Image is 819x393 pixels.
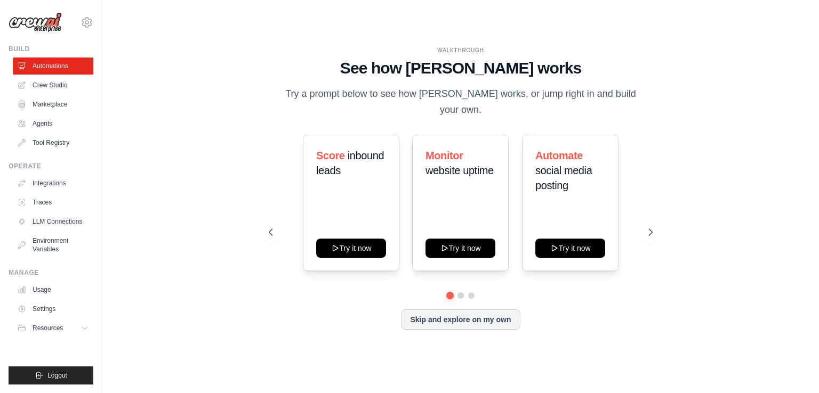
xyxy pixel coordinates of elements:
h1: See how [PERSON_NAME] works [269,59,653,78]
span: inbound leads [316,150,384,176]
span: Logout [47,371,67,380]
button: Try it now [425,239,495,258]
a: Usage [13,281,93,298]
button: Skip and explore on my own [401,309,520,330]
div: Manage [9,268,93,277]
a: Integrations [13,175,93,192]
div: Build [9,45,93,53]
a: Automations [13,58,93,75]
a: LLM Connections [13,213,93,230]
span: Monitor [425,150,463,161]
a: Tool Registry [13,134,93,151]
span: Automate [535,150,583,161]
a: Marketplace [13,96,93,113]
div: Operate [9,162,93,170]
button: Try it now [316,239,386,258]
button: Logout [9,366,93,384]
p: Try a prompt below to see how [PERSON_NAME] works, or jump right in and build your own. [282,86,640,118]
a: Agents [13,115,93,132]
a: Traces [13,194,93,211]
span: social media posting [535,165,592,191]
span: Resources [33,324,63,332]
a: Crew Studio [13,77,93,94]
span: website uptime [425,165,494,176]
a: Settings [13,300,93,317]
img: Logo [9,12,62,32]
button: Try it now [535,239,605,258]
span: Score [316,150,345,161]
a: Environment Variables [13,232,93,258]
div: WALKTHROUGH [269,46,653,54]
button: Resources [13,320,93,337]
